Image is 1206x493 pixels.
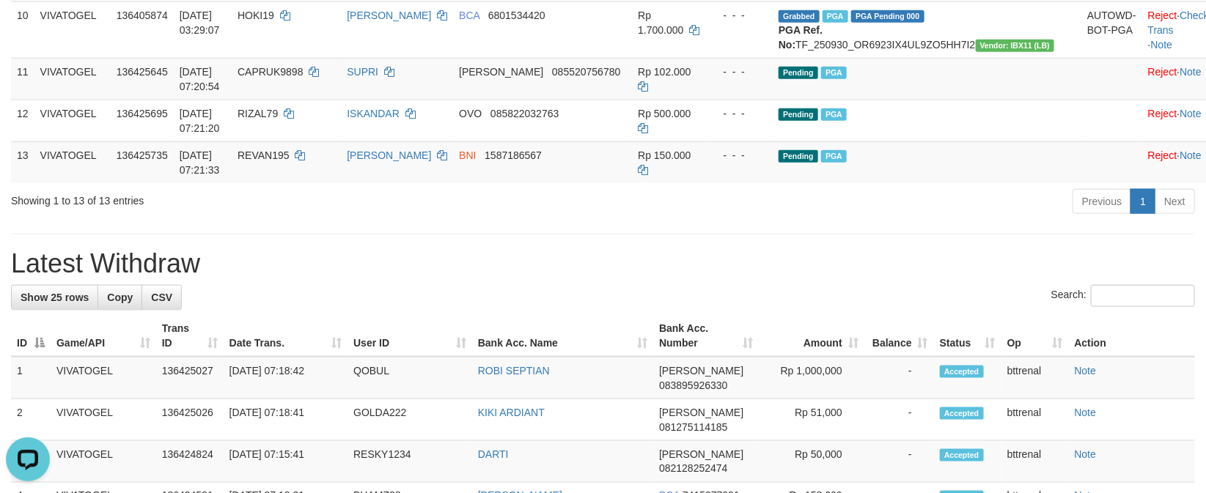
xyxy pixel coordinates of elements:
span: Copy 085822032763 to clipboard [490,108,559,119]
span: Pending [779,150,818,163]
a: Copy [98,285,142,310]
span: Copy 083895926330 to clipboard [659,379,727,391]
button: Open LiveChat chat widget [6,6,50,50]
td: VIVATOGEL [34,141,111,183]
th: Bank Acc. Number: activate to sort column ascending [653,315,759,357]
th: Game/API: activate to sort column ascending [51,315,156,357]
input: Search: [1091,285,1195,307]
span: [PERSON_NAME] [459,66,543,78]
span: Accepted [940,407,984,420]
a: Next [1155,189,1195,214]
span: Vendor URL: https://dashboard.q2checkout.com/secure [976,40,1055,52]
a: 1 [1130,189,1155,214]
td: [DATE] 07:18:41 [224,399,348,441]
a: Reject [1148,108,1177,119]
span: Marked by bttrenal [823,10,848,23]
th: Date Trans.: activate to sort column ascending [224,315,348,357]
span: [DATE] 07:21:33 [180,149,220,176]
a: KIKI ARDIANT [478,407,545,418]
td: bttrenal [1001,399,1069,441]
span: Copy [107,292,133,303]
td: 2 [11,399,51,441]
span: Rp 1.700.000 [638,10,683,36]
span: Copy 082128252474 to clipboard [659,463,727,475]
span: BNI [459,149,476,161]
span: Rp 150.000 [638,149,691,161]
span: Accepted [940,366,984,378]
span: PGA [821,150,847,163]
span: RIZAL79 [238,108,278,119]
h1: Latest Withdraw [11,249,1195,278]
span: Copy 1587186567 to clipboard [485,149,542,161]
td: QOBUL [348,357,472,399]
th: ID: activate to sort column descending [11,315,51,357]
a: ROBI SEPTIAN [478,365,550,377]
a: CSV [141,285,182,310]
th: Balance: activate to sort column ascending [864,315,934,357]
td: Rp 51,000 [759,399,864,441]
td: VIVATOGEL [51,399,156,441]
td: VIVATOGEL [34,58,111,100]
span: HOKI19 [238,10,274,21]
a: Note [1180,149,1202,161]
td: 12 [11,100,34,141]
td: Rp 1,000,000 [759,357,864,399]
span: CAPRUK9898 [238,66,304,78]
span: Copy 085520756780 to clipboard [552,66,620,78]
td: VIVATOGEL [34,100,111,141]
th: Trans ID: activate to sort column ascending [156,315,224,357]
td: bttrenal [1001,357,1069,399]
span: [DATE] 07:21:20 [180,108,220,134]
td: RESKY1234 [348,441,472,483]
a: Reject [1148,66,1177,78]
td: [DATE] 07:15:41 [224,441,348,483]
span: Show 25 rows [21,292,89,303]
span: REVAN195 [238,149,290,161]
span: 136425645 [117,66,168,78]
td: Rp 50,000 [759,441,864,483]
span: [PERSON_NAME] [659,448,743,460]
a: ISKANDAR [347,108,400,119]
td: AUTOWD-BOT-PGA [1081,1,1142,58]
a: Note [1075,448,1097,460]
th: Bank Acc. Name: activate to sort column ascending [472,315,653,357]
span: CSV [151,292,172,303]
td: VIVATOGEL [51,441,156,483]
th: Op: activate to sort column ascending [1001,315,1069,357]
a: [PERSON_NAME] [347,149,431,161]
td: - [864,399,934,441]
span: Copy 081275114185 to clipboard [659,421,727,433]
td: 136424824 [156,441,224,483]
th: Amount: activate to sort column ascending [759,315,864,357]
td: GOLDA222 [348,399,472,441]
label: Search: [1051,285,1195,307]
a: Reject [1148,10,1177,21]
a: Note [1180,108,1202,119]
td: 136425026 [156,399,224,441]
td: 11 [11,58,34,100]
span: Accepted [940,449,984,462]
div: - - - [711,64,767,79]
a: DARTI [478,448,509,460]
td: [DATE] 07:18:42 [224,357,348,399]
a: Note [1075,407,1097,418]
a: Show 25 rows [11,285,98,310]
span: Rp 500.000 [638,108,691,119]
a: [PERSON_NAME] [347,10,431,21]
span: PGA Pending [851,10,924,23]
a: Previous [1073,189,1131,214]
td: bttrenal [1001,441,1069,483]
td: 136425027 [156,357,224,399]
a: Note [1151,39,1173,51]
th: User ID: activate to sort column ascending [348,315,472,357]
th: Status: activate to sort column ascending [934,315,1001,357]
span: Copy 6801534420 to clipboard [488,10,545,21]
span: [DATE] 03:29:07 [180,10,220,36]
td: - [864,357,934,399]
div: - - - [711,106,767,121]
span: OVO [459,108,482,119]
td: VIVATOGEL [51,357,156,399]
b: PGA Ref. No: [779,24,823,51]
a: Note [1075,365,1097,377]
span: BCA [459,10,479,21]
